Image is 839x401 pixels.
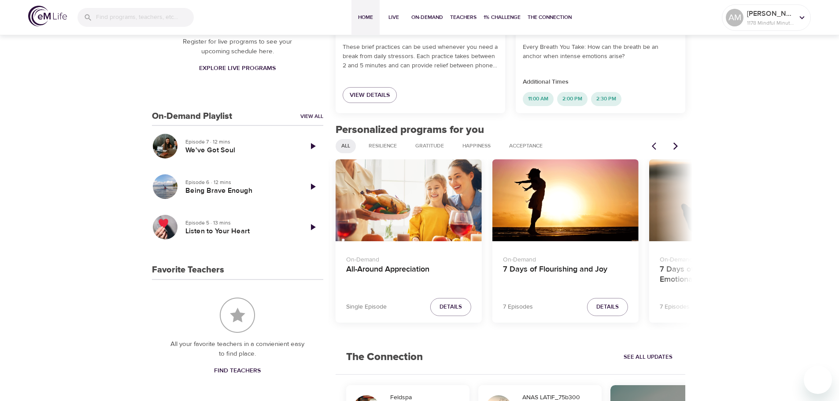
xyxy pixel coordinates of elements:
[647,136,666,156] button: Previous items
[557,95,588,103] span: 2:00 PM
[621,350,675,364] a: See All Updates
[220,298,255,333] img: Favorite Teachers
[747,8,794,19] p: [PERSON_NAME]
[355,13,376,22] span: Home
[152,173,178,200] button: Being Brave Enough
[300,113,323,120] a: View All
[624,352,673,362] span: See All Updates
[199,63,276,74] span: Explore Live Programs
[363,139,403,153] div: Resilience
[350,90,390,101] span: View Details
[411,13,443,22] span: On-Demand
[457,139,496,153] div: Happiness
[596,302,619,312] span: Details
[363,142,402,150] span: Resilience
[302,176,323,197] a: Play Episode
[343,43,498,70] p: These brief practices can be used whenever you need a break from daily stressors. Each practice t...
[185,186,295,195] h5: Being Brave Enough
[185,138,295,146] p: Episode 7 · 12 mins
[185,178,295,186] p: Episode 6 · 12 mins
[185,227,295,236] h5: Listen to Your Heart
[28,6,67,26] img: logo
[211,363,264,379] a: Find Teachers
[492,159,639,242] button: 7 Days of Flourishing and Joy
[523,92,554,106] div: 11:00 AM
[457,142,496,150] span: Happiness
[185,219,295,227] p: Episode 5 · 13 mins
[410,142,449,150] span: Gratitude
[666,136,685,156] button: Next items
[523,77,678,87] p: Additional Times
[660,252,785,265] p: On-Demand
[591,92,621,106] div: 2:30 PM
[523,43,678,61] p: Every Breath You Take: How can the breath be an anchor when intense emotions arise?
[383,13,404,22] span: Live
[170,37,306,57] p: Register for live programs to see your upcoming schedule here.
[343,87,397,103] a: View Details
[196,60,279,77] a: Explore Live Programs
[591,95,621,103] span: 2:30 PM
[503,265,628,286] h4: 7 Days of Flourishing and Joy
[152,111,232,121] h3: On-Demand Playlist
[503,252,628,265] p: On-Demand
[96,8,194,27] input: Find programs, teachers, etc...
[152,214,178,240] button: Listen to Your Heart
[336,142,355,150] span: All
[660,265,785,286] h4: 7 Days of Managing Physical and Emotional Pain
[440,302,462,312] span: Details
[214,365,261,376] span: Find Teachers
[346,252,471,265] p: On-Demand
[747,19,794,27] p: 1178 Mindful Minutes
[430,298,471,316] button: Details
[660,302,690,312] p: 7 Episodes
[336,124,686,136] h2: Personalized programs for you
[528,13,572,22] span: The Connection
[346,265,471,286] h4: All-Around Appreciation
[410,139,450,153] div: Gratitude
[804,366,832,394] iframe: Button to launch messaging window
[302,136,323,157] a: Play Episode
[523,95,554,103] span: 11:00 AM
[170,339,306,359] p: All your favorite teachers in a convienient easy to find place.
[649,159,795,242] button: 7 Days of Managing Physical and Emotional Pain
[503,302,533,312] p: 7 Episodes
[726,9,743,26] div: AM
[336,139,356,153] div: All
[557,92,588,106] div: 2:00 PM
[450,13,477,22] span: Teachers
[336,159,482,242] button: All-Around Appreciation
[587,298,628,316] button: Details
[152,133,178,159] button: We've Got Soul
[152,265,224,275] h3: Favorite Teachers
[503,139,548,153] div: Acceptance
[484,13,521,22] span: 1% Challenge
[185,146,295,155] h5: We've Got Soul
[346,302,387,312] p: Single Episode
[302,217,323,238] a: Play Episode
[336,340,433,374] h2: The Connection
[504,142,548,150] span: Acceptance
